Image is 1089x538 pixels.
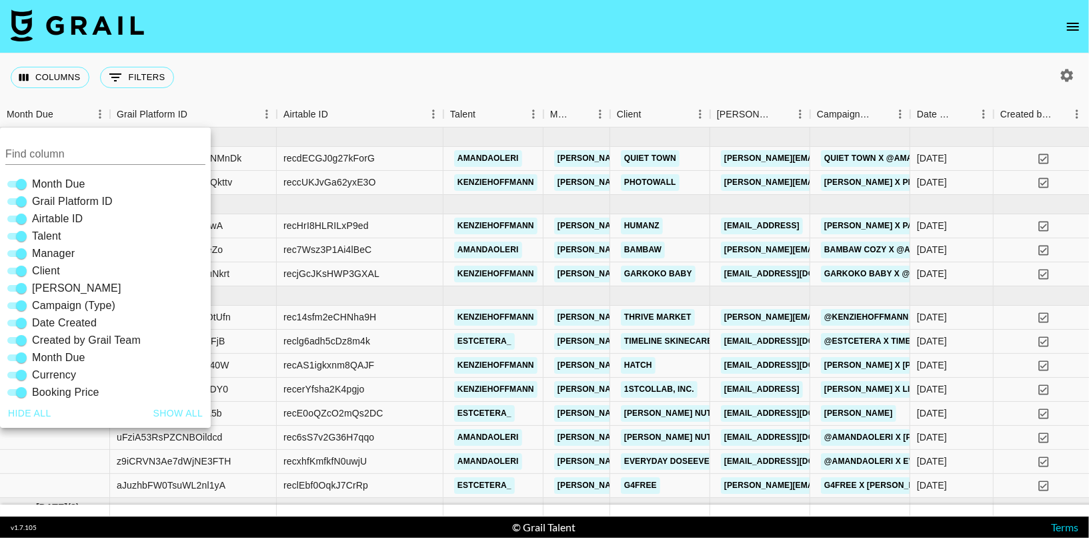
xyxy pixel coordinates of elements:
[917,479,947,492] div: 9/3/2025
[32,176,85,192] span: Month Due
[277,101,443,127] div: Airtable ID
[454,174,537,191] a: kenziehoffmann
[721,381,803,398] a: [EMAIL_ADDRESS]
[890,104,910,124] button: Menu
[454,357,537,374] a: kenziehoffmann
[554,333,840,350] a: [PERSON_NAME][EMAIL_ADDRESS][PERSON_NAME][DOMAIN_NAME]
[621,381,698,398] a: 1stCollab, Inc.
[454,477,515,494] a: estcetera_
[590,104,610,124] button: Menu
[821,429,1022,446] a: @amandaoleri x [PERSON_NAME] Creatone
[554,405,840,422] a: [PERSON_NAME][EMAIL_ADDRESS][PERSON_NAME][DOMAIN_NAME]
[917,243,947,256] div: 8/11/2025
[721,150,938,167] a: [PERSON_NAME][EMAIL_ADDRESS][DOMAIN_NAME]
[512,521,576,534] div: © Grail Talent
[974,104,994,124] button: Menu
[554,453,840,470] a: [PERSON_NAME][EMAIL_ADDRESS][PERSON_NAME][DOMAIN_NAME]
[621,242,665,258] a: BamBaw
[32,298,115,314] span: Campaign (Type)
[36,501,67,514] span: [DATE]
[283,334,370,348] div: reclg6adh5cDz8m4k
[543,101,610,127] div: Manager
[917,382,947,396] div: 8/13/2025
[790,104,810,124] button: Menu
[475,105,494,123] button: Sort
[32,332,141,348] span: Created by Grail Team
[454,405,515,422] a: estcetera_
[721,218,803,234] a: [EMAIL_ADDRESS]
[283,243,372,256] div: rec7Wsz3P1Ai4lBeC
[917,431,947,444] div: 8/25/2025
[443,101,543,127] div: Talent
[283,267,379,280] div: recjGcJKsHWP3GXAL
[621,309,695,326] a: Thrive Market
[454,266,537,282] a: kenziehoffmann
[32,246,75,262] span: Manager
[821,218,1027,234] a: [PERSON_NAME] x Pampers Sleep Coach UGC
[7,101,53,127] div: Month Due
[148,401,209,426] button: Show all
[917,310,947,324] div: 8/26/2025
[1000,101,1052,127] div: Created by Grail Team
[817,101,872,127] div: Campaign (Type)
[821,405,896,422] a: [PERSON_NAME]
[550,101,572,127] div: Manager
[523,104,543,124] button: Menu
[117,479,225,492] div: aJuzhbFW0TsuWL2nl1yA
[554,357,840,374] a: [PERSON_NAME][EMAIL_ADDRESS][PERSON_NAME][DOMAIN_NAME]
[1052,105,1071,123] button: Sort
[821,333,978,350] a: @estcetera x Timeline Skincare
[187,105,206,123] button: Sort
[621,405,743,422] a: [PERSON_NAME] Nutrition
[1060,13,1086,40] button: open drawer
[621,174,680,191] a: PhotoWall
[821,309,952,326] a: @kenziehoffmann x Thrive
[917,334,947,348] div: 8/25/2025
[610,101,710,127] div: Client
[11,523,37,532] div: v 1.7.105
[450,101,475,127] div: Talent
[821,150,959,167] a: Quiet Town x @amandaoleri
[821,453,976,470] a: @amandaoleri x Everyday Dose
[32,280,121,296] span: [PERSON_NAME]
[283,219,369,232] div: recHrI8HLRILxP9ed
[554,150,840,167] a: [PERSON_NAME][EMAIL_ADDRESS][PERSON_NAME][DOMAIN_NAME]
[621,429,743,446] a: [PERSON_NAME] Nutrition
[621,477,660,494] a: G4free
[917,101,955,127] div: Date Created
[454,453,522,470] a: amandaoleri
[554,218,840,234] a: [PERSON_NAME][EMAIL_ADDRESS][PERSON_NAME][DOMAIN_NAME]
[821,477,939,494] a: G4FREE X [PERSON_NAME]
[721,242,938,258] a: [PERSON_NAME][EMAIL_ADDRESS][DOMAIN_NAME]
[454,333,515,350] a: estcetera_
[821,266,982,282] a: Garkoko Baby x @[PERSON_NAME]
[3,401,57,426] button: Hide all
[11,9,144,41] img: Grail Talent
[283,101,328,127] div: Airtable ID
[11,67,89,88] button: Select columns
[772,105,790,123] button: Sort
[1067,104,1087,124] button: Menu
[810,101,910,127] div: Campaign (Type)
[423,104,443,124] button: Menu
[690,104,710,124] button: Menu
[621,150,680,167] a: Quiet Town
[642,105,660,123] button: Sort
[621,218,663,234] a: Humanz
[257,104,277,124] button: Menu
[554,477,840,494] a: [PERSON_NAME][EMAIL_ADDRESS][PERSON_NAME][DOMAIN_NAME]
[554,381,840,398] a: [PERSON_NAME][EMAIL_ADDRESS][PERSON_NAME][DOMAIN_NAME]
[554,266,840,282] a: [PERSON_NAME][EMAIL_ADDRESS][PERSON_NAME][DOMAIN_NAME]
[283,358,374,372] div: recAS1igkxnm8QAJF
[283,152,375,165] div: recdECGJ0g27kForG
[955,105,974,123] button: Sort
[32,350,85,366] span: Month Due
[917,407,947,420] div: 8/29/2025
[821,242,969,258] a: Bambaw Cozy x @amandaoleri
[872,105,890,123] button: Sort
[621,333,716,350] a: Timeline Skinecare
[283,455,367,468] div: recxhfKmfkfN0uwjU
[717,101,772,127] div: [PERSON_NAME]
[910,101,994,127] div: Date Created
[7,498,25,517] button: hide children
